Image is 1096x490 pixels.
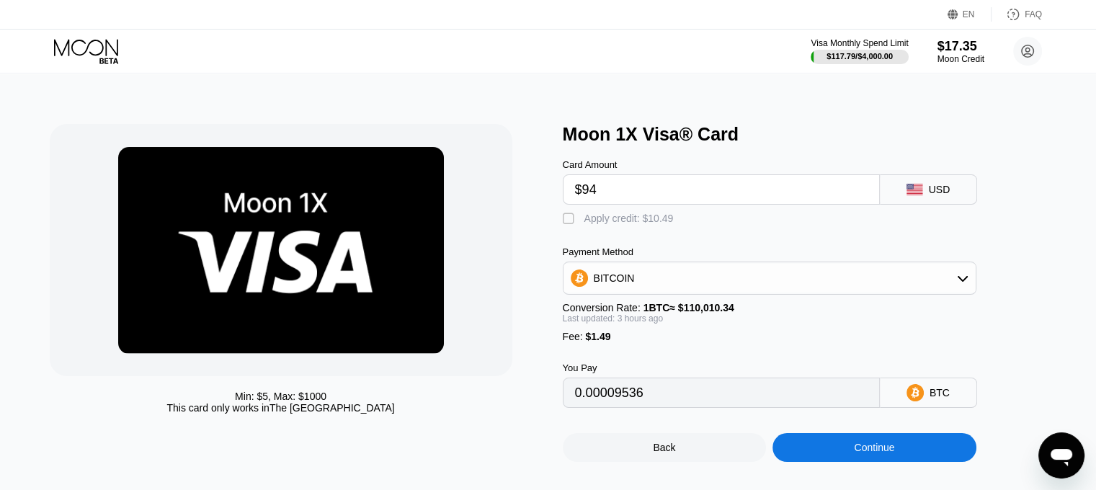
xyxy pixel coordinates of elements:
[563,362,880,373] div: You Pay
[929,184,950,195] div: USD
[948,7,992,22] div: EN
[584,213,674,224] div: Apply credit: $10.49
[930,387,950,398] div: BTC
[1038,432,1084,478] iframe: Dugme za pokretanje prozora za razmenu poruka
[575,175,868,204] input: $0.00
[937,39,984,54] div: $17.35
[563,433,767,462] div: Back
[594,272,635,284] div: BITCOIN
[563,331,976,342] div: Fee :
[854,442,894,453] div: Continue
[653,442,675,453] div: Back
[563,159,880,170] div: Card Amount
[963,9,975,19] div: EN
[811,38,908,64] div: Visa Monthly Spend Limit$117.79/$4,000.00
[235,391,326,402] div: Min: $ 5 , Max: $ 1000
[1025,9,1042,19] div: FAQ
[992,7,1042,22] div: FAQ
[772,433,976,462] div: Continue
[643,302,734,313] span: 1 BTC ≈ $110,010.34
[937,54,984,64] div: Moon Credit
[563,264,976,293] div: BITCOIN
[563,246,976,257] div: Payment Method
[563,212,577,226] div: 
[563,124,1061,145] div: Moon 1X Visa® Card
[937,39,984,64] div: $17.35Moon Credit
[563,313,976,324] div: Last updated: 3 hours ago
[585,331,610,342] span: $1.49
[827,52,893,61] div: $117.79 / $4,000.00
[811,38,908,48] div: Visa Monthly Spend Limit
[563,302,976,313] div: Conversion Rate:
[166,402,394,414] div: This card only works in The [GEOGRAPHIC_DATA]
